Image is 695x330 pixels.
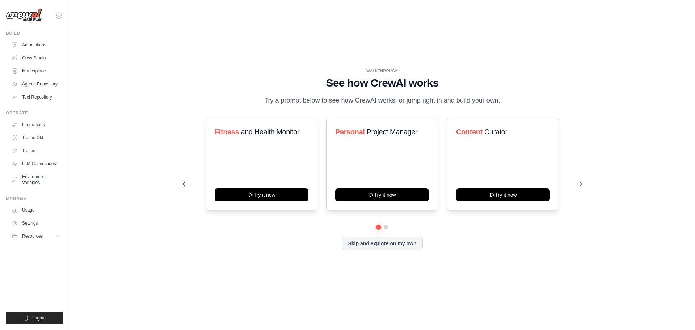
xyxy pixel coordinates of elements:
a: Integrations [9,119,63,130]
div: Operate [6,110,63,116]
a: Usage [9,204,63,216]
a: Traces [9,145,63,156]
div: Manage [6,196,63,201]
a: Settings [9,217,63,229]
button: Resources [9,230,63,242]
button: Skip and explore on my own [342,237,422,250]
span: Logout [32,315,46,321]
img: Logo [6,8,42,22]
span: Resources [22,233,43,239]
div: Build [6,30,63,36]
a: Tool Repository [9,91,63,103]
a: LLM Connections [9,158,63,170]
span: Fitness [215,128,239,136]
a: Marketplace [9,65,63,77]
a: Environment Variables [9,171,63,188]
button: Try it now [456,188,550,201]
a: Crew Studio [9,52,63,64]
div: WALKTHROUGH [182,68,582,74]
span: and Health Monitor [241,128,299,136]
h1: See how CrewAI works [182,76,582,89]
span: Project Manager [367,128,418,136]
button: Logout [6,312,63,324]
span: Personal [335,128,365,136]
button: Try it now [335,188,429,201]
span: Content [456,128,483,136]
p: Try a prompt below to see how CrewAI works, or jump right in and build your own. [261,95,504,106]
button: Try it now [215,188,308,201]
a: Agents Repository [9,78,63,90]
span: Curator [484,128,507,136]
a: Traces Old [9,132,63,143]
a: Automations [9,39,63,51]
